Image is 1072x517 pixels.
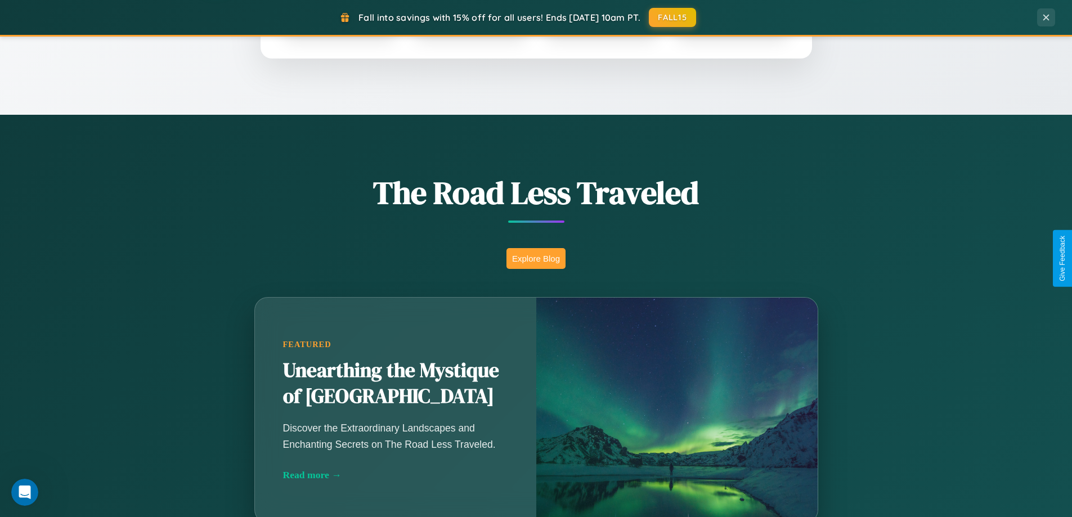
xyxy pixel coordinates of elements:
button: FALL15 [649,8,696,27]
span: Fall into savings with 15% off for all users! Ends [DATE] 10am PT. [358,12,640,23]
h2: Unearthing the Mystique of [GEOGRAPHIC_DATA] [283,358,508,410]
button: Explore Blog [506,248,566,269]
div: Give Feedback [1058,236,1066,281]
p: Discover the Extraordinary Landscapes and Enchanting Secrets on The Road Less Traveled. [283,420,508,452]
h1: The Road Less Traveled [199,171,874,214]
div: Featured [283,340,508,349]
div: Read more → [283,469,508,481]
iframe: Intercom live chat [11,479,38,506]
